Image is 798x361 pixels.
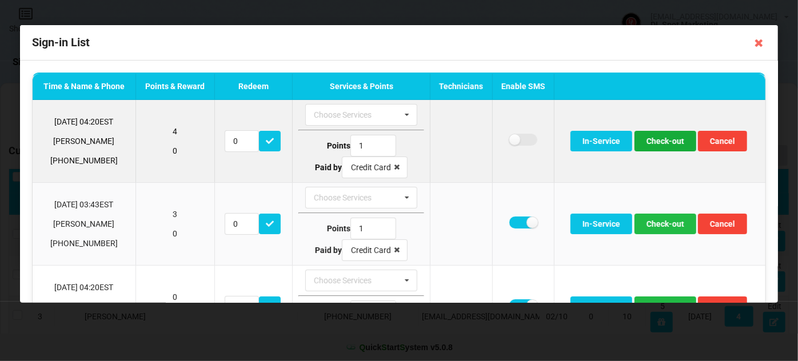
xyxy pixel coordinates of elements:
[315,246,342,255] b: Paid by
[38,282,130,293] p: [DATE] 04:20 EST
[315,163,342,172] b: Paid by
[350,218,396,239] input: Type Points
[214,74,292,101] th: Redeem
[351,163,391,171] div: Credit Card
[311,191,388,204] div: Choose Services
[698,296,747,317] button: Cancel
[38,116,130,127] p: [DATE] 04:20 EST
[141,291,209,303] p: 0
[38,199,130,210] p: [DATE] 03:43 EST
[350,135,396,157] input: Type Points
[570,214,632,234] button: In-Service
[38,155,130,166] p: [PHONE_NUMBER]
[141,208,209,220] p: 3
[570,131,632,151] button: In-Service
[38,238,130,249] p: [PHONE_NUMBER]
[570,296,632,317] button: In-Service
[225,213,259,235] input: Redeem
[635,131,696,151] button: Check-out
[635,296,696,317] button: Check-out
[327,141,350,150] b: Points
[135,74,214,101] th: Points & Reward
[311,274,388,287] div: Choose Services
[33,74,135,101] th: Time & Name & Phone
[38,301,130,312] p: [PERSON_NAME]
[141,145,209,157] p: 0
[698,131,747,151] button: Cancel
[225,130,259,152] input: Redeem
[38,218,130,230] p: [PERSON_NAME]
[292,74,430,101] th: Services & Points
[311,109,388,122] div: Choose Services
[20,25,778,61] div: Sign-in List
[698,214,747,234] button: Cancel
[492,74,553,101] th: Enable SMS
[38,135,130,147] p: [PERSON_NAME]
[350,300,396,322] input: Type Points
[225,296,259,318] input: Redeem
[635,214,696,234] button: Check-out
[430,74,492,101] th: Technicians
[351,246,391,254] div: Credit Card
[141,228,209,239] p: 0
[327,224,350,233] b: Points
[141,126,209,137] p: 4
